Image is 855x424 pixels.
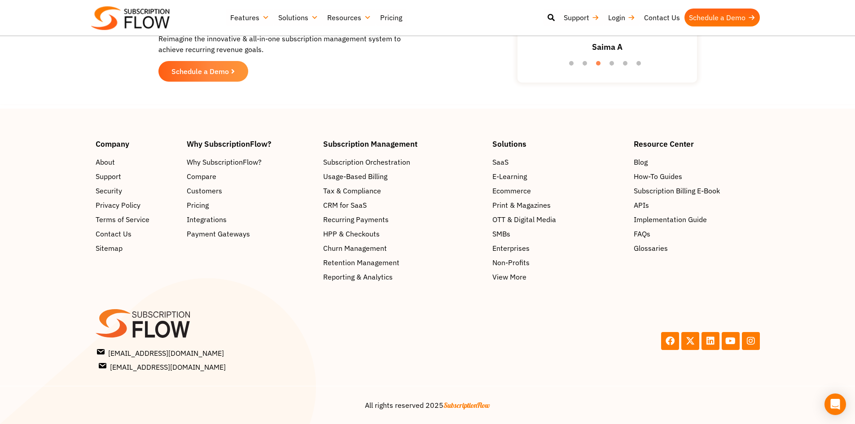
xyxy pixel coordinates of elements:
a: Subscription Billing E-Book [634,185,759,196]
h4: Resource Center [634,140,759,148]
span: E-Learning [492,171,527,182]
span: [EMAIL_ADDRESS][DOMAIN_NAME] [99,361,226,372]
a: Reporting & Analytics [323,271,484,282]
a: Glossaries [634,243,759,254]
span: APIs [634,200,649,210]
span: Ecommerce [492,185,531,196]
span: FAQs [634,228,650,239]
span: Usage-Based Billing [323,171,387,182]
span: CRM for SaaS [323,200,367,210]
a: Solutions [274,9,323,26]
a: Recurring Payments [323,214,484,225]
span: SMBs [492,228,510,239]
span: Non-Profits [492,257,530,268]
span: HPP & Checkouts [323,228,380,239]
span: View More [492,271,526,282]
h4: Solutions [492,140,625,148]
span: OTT & Digital Media [492,214,556,225]
span: Contact Us [96,228,132,239]
a: Implementation Guide [634,214,759,225]
center: All rights reserved 2025 [96,400,760,411]
a: View More [492,271,625,282]
a: OTT & Digital Media [492,214,625,225]
img: SF-logo [96,309,190,338]
a: SaaS [492,157,625,167]
a: Support [559,9,604,26]
a: Schedule a Demo [684,9,760,26]
a: Terms of Service [96,214,178,225]
a: Sitemap [96,243,178,254]
span: How-To Guides [634,171,682,182]
span: Customers [187,185,222,196]
div: Open Intercom Messenger [824,393,846,415]
h4: Subscription Management [323,140,484,148]
a: Usage-Based Billing [323,171,484,182]
a: Contact Us [640,9,684,26]
a: Resources [323,9,376,26]
button: 3 of 6 [596,61,605,70]
a: APIs [634,200,759,210]
span: Pricing [187,200,209,210]
a: Why SubscriptionFlow? [187,157,314,167]
button: 6 of 6 [636,61,645,70]
span: Glossaries [634,243,668,254]
span: SubscriptionFlow [443,401,490,410]
a: Pricing [376,9,407,26]
span: Sitemap [96,243,123,254]
span: About [96,157,115,167]
a: [EMAIL_ADDRESS][DOMAIN_NAME] [97,361,425,372]
a: Churn Management [323,243,484,254]
span: Tax & Compliance [323,185,381,196]
p: Reimagine the innovative & all-in-one subscription management system to achieve recurring revenue... [158,33,405,55]
span: Blog [634,157,648,167]
a: Schedule a Demo [158,61,248,82]
button: 1 of 6 [569,61,578,70]
span: Retention Management [323,257,399,268]
span: Enterprises [492,243,530,254]
span: Churn Management [323,243,387,254]
span: Security [96,185,122,196]
h4: Company [96,140,178,148]
span: Integrations [187,214,227,225]
a: Contact Us [96,228,178,239]
span: Subscription Orchestration [323,157,410,167]
span: Implementation Guide [634,214,707,225]
button: 5 of 6 [623,61,632,70]
span: Print & Magazines [492,200,551,210]
a: Pricing [187,200,314,210]
a: HPP & Checkouts [323,228,484,239]
a: Compare [187,171,314,182]
img: Subscriptionflow [91,6,170,30]
a: How-To Guides [634,171,759,182]
a: Retention Management [323,257,484,268]
a: Print & Magazines [492,200,625,210]
a: About [96,157,178,167]
span: Payment Gateways [187,228,250,239]
a: Payment Gateways [187,228,314,239]
a: E-Learning [492,171,625,182]
a: CRM for SaaS [323,200,484,210]
span: Reporting & Analytics [323,271,393,282]
a: [EMAIL_ADDRESS][DOMAIN_NAME] [97,347,425,358]
a: Privacy Policy [96,200,178,210]
span: Subscription Billing E-Book [634,185,720,196]
a: SMBs [492,228,625,239]
a: Subscription Orchestration [323,157,484,167]
a: Features [226,9,274,26]
span: Schedule a Demo [171,68,229,75]
a: Enterprises [492,243,625,254]
h4: Why SubscriptionFlow? [187,140,314,148]
a: Ecommerce [492,185,625,196]
a: Security [96,185,178,196]
span: Support [96,171,121,182]
span: SaaS [492,157,509,167]
h3: Saima A [592,41,623,53]
span: Privacy Policy [96,200,140,210]
a: Blog [634,157,759,167]
span: Compare [187,171,216,182]
a: FAQs [634,228,759,239]
span: [EMAIL_ADDRESS][DOMAIN_NAME] [97,347,224,358]
span: Recurring Payments [323,214,389,225]
button: 4 of 6 [609,61,618,70]
button: 2 of 6 [583,61,592,70]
